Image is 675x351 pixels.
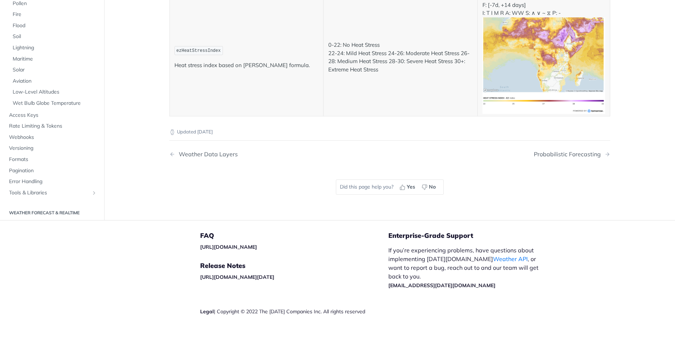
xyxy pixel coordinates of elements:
div: | Copyright © 2022 The [DATE] Companies Inc. All rights reserved [200,308,388,315]
a: [URL][DOMAIN_NAME][DATE] [200,274,274,280]
h5: Enterprise-Grade Support [388,231,558,240]
a: Low-Level Altitudes [9,87,99,98]
a: Webhooks [5,132,99,143]
a: Pagination [5,165,99,176]
span: Aviation [13,78,97,85]
a: Rate Limiting & Tokens [5,121,99,132]
p: Updated [DATE] [169,128,610,136]
nav: Pagination Controls [169,144,610,165]
span: Yes [407,183,415,191]
a: Previous Page: Weather Data Layers [169,151,358,158]
span: Solar [13,66,97,74]
a: Access Keys [5,110,99,120]
a: Flood [9,20,99,31]
h5: FAQ [200,231,388,240]
span: Error Handling [9,178,97,185]
a: Next Page: Probabilistic Forecasting [534,151,610,158]
span: ezHeatStressIndex [176,48,220,53]
a: Weather API [493,255,528,263]
span: Soil [13,33,97,40]
a: Soil [9,31,99,42]
span: Versioning [9,145,97,152]
span: Expand image [482,62,605,69]
div: Did this page help you? [336,179,444,195]
p: F: [-7d, +14 days] I: T I M R A: WW S: ∧ ∨ ~ ⧖ P: - [482,1,605,114]
span: Maritime [13,55,97,62]
span: Low-Level Altitudes [13,88,97,96]
a: Legal [200,308,214,315]
a: Solar [9,65,99,75]
a: Tools & LibrariesShow subpages for Tools & Libraries [5,187,99,198]
button: No [419,182,440,193]
a: Versioning [5,143,99,154]
p: Heat stress index based on [PERSON_NAME] formula. [174,61,319,70]
span: Tools & Libraries [9,189,89,197]
span: Formats [9,156,97,163]
div: Probabilistic Forecasting [534,151,604,158]
a: [URL][DOMAIN_NAME] [200,244,257,250]
h2: Weather Forecast & realtime [5,210,99,216]
a: Lightning [9,42,99,53]
a: Error Handling [5,176,99,187]
button: Show subpages for Tools & Libraries [91,190,97,196]
h5: Release Notes [200,261,388,270]
span: Rate Limiting & Tokens [9,123,97,130]
span: Lightning [13,44,97,51]
span: Fire [13,11,97,18]
button: Yes [397,182,419,193]
span: Access Keys [9,111,97,119]
p: If you’re experiencing problems, have questions about implementing [DATE][DOMAIN_NAME] , or want ... [388,246,546,289]
div: Weather Data Layers [175,151,238,158]
span: Pagination [9,167,97,174]
a: Aviation [9,76,99,87]
a: Wet Bulb Globe Temperature [9,98,99,109]
a: Formats [5,154,99,165]
a: Fire [9,9,99,20]
span: Flood [13,22,97,29]
span: No [429,183,436,191]
span: Webhooks [9,134,97,141]
p: 0-22: No Heat Stress 22-24: Mild Heat Stress 24-26: Moderate Heat Stress 26-28: Medium Heat Stres... [328,41,473,74]
span: Wet Bulb Globe Temperature [13,100,97,107]
a: Maritime [9,53,99,64]
a: [EMAIL_ADDRESS][DATE][DOMAIN_NAME] [388,282,495,289]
